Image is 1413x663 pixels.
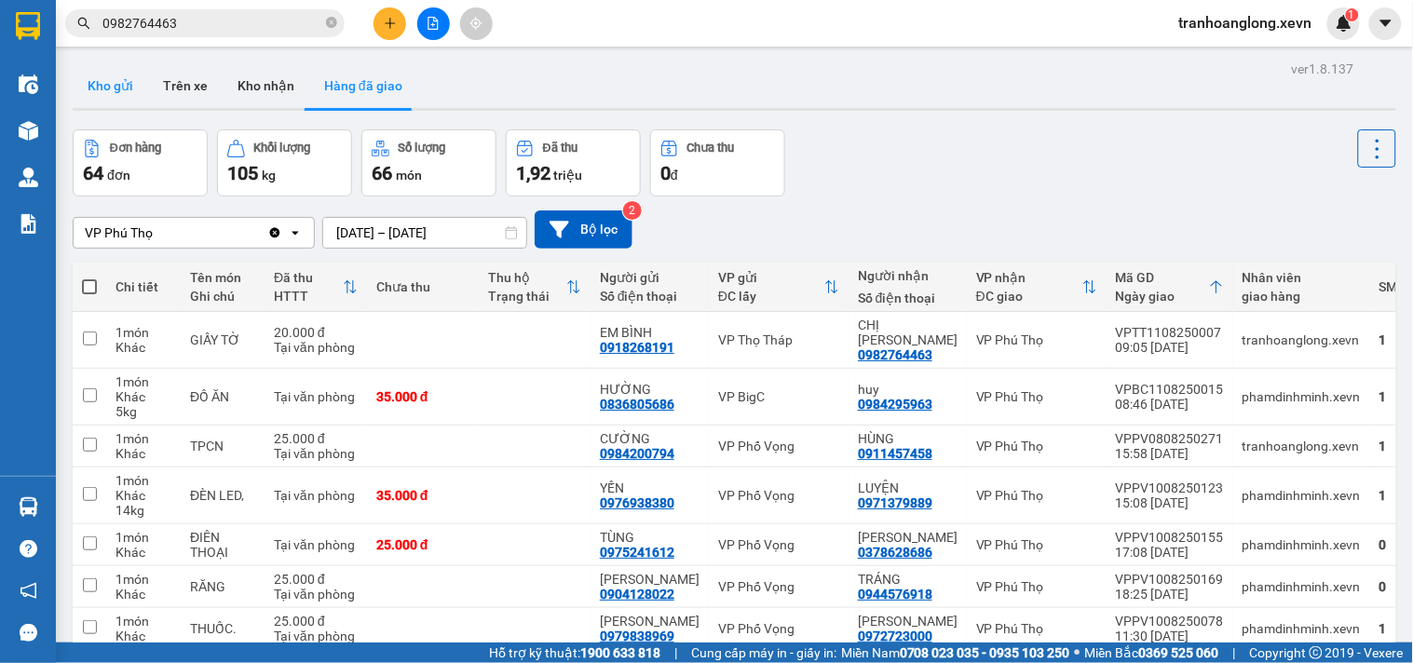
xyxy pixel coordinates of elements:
div: Đã thu [274,270,343,285]
span: Hỗ trợ kỹ thuật: [489,643,660,663]
button: Chưa thu0đ [650,129,785,196]
span: món [396,168,422,183]
div: VPPV1008250078 [1116,614,1224,629]
span: kg [262,168,276,183]
div: Ngày giao [1116,289,1209,304]
div: phamdinhminh.xevn [1243,621,1361,636]
div: 09:05 [DATE] [1116,340,1224,355]
div: VP Phố Vọng [718,621,839,636]
div: 1 món [115,473,171,488]
sup: 2 [623,201,642,220]
button: Kho nhận [223,63,309,108]
span: copyright [1310,646,1323,659]
div: Người nhận [858,268,958,283]
sup: 1 [1346,8,1359,21]
div: phamdinhminh.xevn [1243,488,1361,503]
div: LUYỆN [858,480,958,495]
div: VP Phố Vọng [718,488,839,503]
span: | [674,643,677,663]
th: Toggle SortBy [265,263,367,312]
div: Tại văn phòng [274,389,358,404]
li: Số 10 ngõ 15 Ngọc Hồi, Q.[PERSON_NAME], [GEOGRAPHIC_DATA] [174,46,779,69]
b: GỬI : VP Phú Thọ [23,135,222,166]
div: Khác [115,587,171,602]
div: Khác [115,629,171,643]
button: Trên xe [148,63,223,108]
strong: 1900 633 818 [580,645,660,660]
div: VP gửi [718,270,824,285]
div: MINH PHƯƠNG [600,572,700,587]
span: 1 [1349,8,1355,21]
div: VP Phố Vọng [718,439,839,453]
div: VPTT1108250007 [1116,325,1224,340]
div: VP Thọ Tháp [718,332,839,347]
div: phamdinhminh.xevn [1243,389,1361,404]
input: Selected VP Phú Thọ. [155,223,156,242]
button: Đã thu1,92 triệu [506,129,641,196]
span: 105 [227,162,258,184]
div: 1 món [115,614,171,629]
div: 0911457458 [858,446,932,461]
div: ĐC lấy [718,289,824,304]
strong: 0369 525 060 [1139,645,1219,660]
div: Số điện thoại [858,291,958,305]
th: Toggle SortBy [1107,263,1233,312]
div: VPPV0808250271 [1116,431,1224,446]
div: 08:46 [DATE] [1116,397,1224,412]
span: 0 [660,162,671,184]
div: CHỊ HÀ [858,318,958,347]
span: 1,92 [516,162,550,184]
div: giao hàng [1243,289,1361,304]
div: 25.000 đ [376,537,469,552]
div: 20.000 đ [274,325,358,340]
div: EM BÌNH [600,325,700,340]
div: 1 món [115,431,171,446]
div: 35.000 đ [376,488,469,503]
span: 64 [83,162,103,184]
input: Select a date range. [323,218,526,248]
div: 25.000 đ [274,572,358,587]
div: VP Phố Vọng [718,537,839,552]
svg: Clear value [267,225,282,240]
li: Hotline: 19001155 [174,69,779,92]
img: warehouse-icon [19,74,38,94]
th: Toggle SortBy [479,263,591,312]
div: VP Phú Thọ [85,223,153,242]
div: 0984295963 [858,397,932,412]
div: VP Phú Thọ [976,579,1097,594]
div: VP Phố Vọng [718,579,839,594]
div: 0918268191 [600,340,674,355]
div: 0836805686 [600,397,674,412]
div: Chi tiết [115,279,171,294]
div: 1 món [115,325,171,340]
button: Kho gửi [73,63,148,108]
div: phamdinhminh.xevn [1243,537,1361,552]
div: SMS [1379,279,1406,294]
div: Khối lượng [254,142,311,155]
div: VP Phú Thọ [976,389,1097,404]
span: file-add [427,17,440,30]
div: Nhân viên [1243,270,1361,285]
div: Tại văn phòng [274,587,358,602]
div: HÙNG [858,431,958,446]
span: tranhoanglong.xevn [1164,11,1327,34]
div: VP Phú Thọ [976,332,1097,347]
div: 0944576918 [858,587,932,602]
div: 15:08 [DATE] [1116,495,1224,510]
div: VP Phú Thọ [976,488,1097,503]
div: 0378628686 [858,545,932,560]
span: search [77,17,90,30]
button: plus [374,7,406,40]
div: HTTT [274,289,343,304]
span: đ [671,168,678,183]
span: Miền Bắc [1085,643,1219,663]
span: question-circle [20,540,37,558]
div: 0972723000 [858,629,932,643]
div: Tại văn phòng [274,446,358,461]
div: 0982764463 [858,347,932,362]
span: đơn [107,168,130,183]
div: 11:30 [DATE] [1116,629,1224,643]
div: ĐỒ ĂN [190,389,255,404]
div: 1 món [115,374,171,389]
strong: 0708 023 035 - 0935 103 250 [900,645,1070,660]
